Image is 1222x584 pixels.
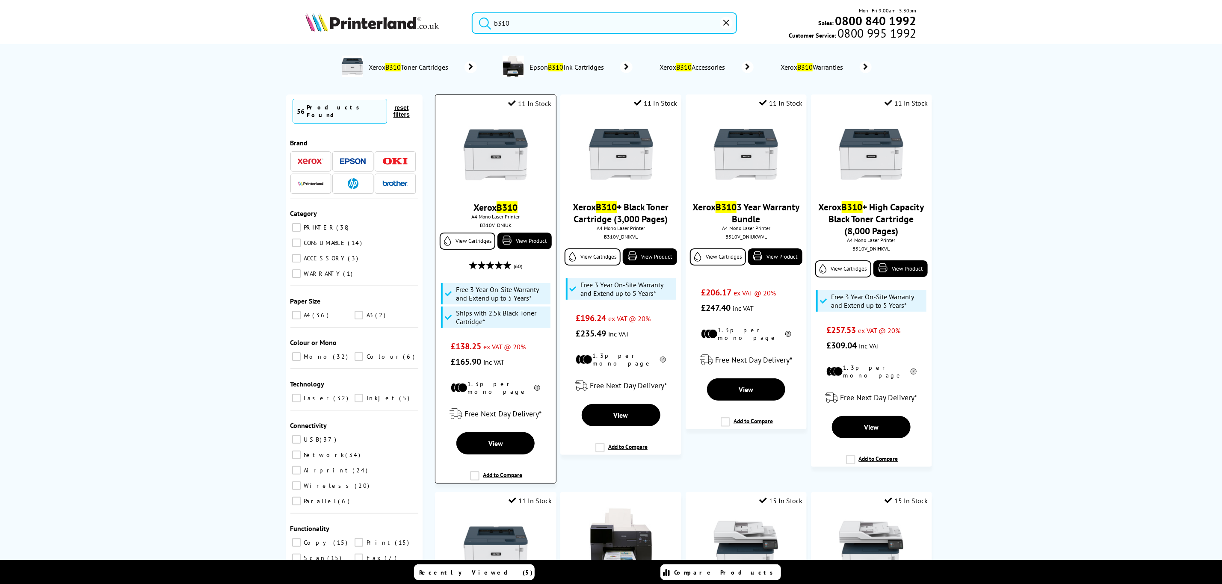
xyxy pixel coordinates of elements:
[355,311,363,319] input: A3 2
[548,63,563,71] mark: B310
[817,245,926,252] div: B310V_DNIHKVL
[797,63,813,71] mark: B310
[348,239,364,247] span: 14
[832,416,911,438] a: View
[464,123,528,187] img: XeroxB310-Front-Main-Small.jpg
[779,61,872,73] a: XeroxB310Warranties
[298,158,323,164] img: Xerox
[565,248,621,265] a: View Cartridges
[364,353,402,360] span: Colour
[789,29,916,39] span: Customer Service:
[873,260,928,277] a: View Product
[382,180,408,186] img: Brother
[355,352,363,361] input: Colour 6
[692,201,799,225] a: XeroxB3103 Year Warranty Bundle
[582,404,660,426] a: View
[338,497,352,505] span: 6
[305,13,439,32] img: Printerland Logo
[846,455,898,471] label: Add to Compare
[733,304,754,313] span: inc VAT
[302,497,337,505] span: Parallel
[307,103,382,119] div: Products Found
[456,309,548,326] span: Ships with 2.5k Black Toner Cartridge*
[707,378,786,401] a: View
[375,311,388,319] span: 2
[290,421,327,430] span: Connectivity
[514,258,522,274] span: (60)
[451,341,481,352] span: £138.25
[509,99,552,108] div: 11 In Stock
[290,338,337,347] span: Colour or Mono
[353,466,370,474] span: 24
[292,223,301,232] input: PRINTER 38
[470,471,522,487] label: Add to Compare
[343,270,355,277] span: 1
[290,380,325,388] span: Technology
[497,201,518,213] mark: B310
[842,201,863,213] mark: B310
[596,201,617,213] mark: B310
[292,311,301,319] input: A4 36
[826,364,917,379] li: 1.3p per mono page
[292,352,301,361] input: Mono 32
[292,554,301,562] input: Scan 15
[676,63,692,71] mark: B310
[759,99,802,107] div: 11 In Stock
[721,417,773,434] label: Add to Compare
[573,201,669,225] a: XeroxB310+ Black Toner Cartridge (3,000 Pages)
[334,539,350,546] span: 15
[835,13,917,29] b: 0800 840 1992
[734,289,776,297] span: ex VAT @ 20%
[576,313,606,324] span: £196.24
[589,122,653,186] img: XeroxB310-Front-Main-Small.jpg
[614,411,628,419] span: View
[340,158,366,165] img: Epson
[858,326,900,335] span: ex VAT @ 20%
[565,374,677,398] div: modal_delivery
[451,380,540,395] li: 1.3p per mono page
[302,254,347,262] span: ACCESSORY
[334,394,351,402] span: 32
[348,254,361,262] span: 3
[302,394,333,402] span: Laser
[714,520,778,584] img: Xerox-B305-Front-Small.jpg
[608,314,651,323] span: ex VAT @ 20%
[292,435,301,444] input: USB 37
[701,287,731,298] span: £206.17
[576,352,666,367] li: 1.3p per mono page
[297,107,305,115] span: 56
[337,224,351,231] span: 38
[302,466,352,474] span: Airprint
[473,201,518,213] a: XeroxB310
[382,158,408,165] img: OKI
[440,233,495,250] a: View Cartridges
[302,353,332,360] span: Mono
[840,392,917,402] span: Free Next Day Delivery*
[290,297,321,305] span: Paper Size
[292,451,301,459] input: Network 34
[690,348,802,372] div: modal_delivery
[302,270,343,277] span: WARRANTY
[292,497,301,505] input: Parallel 6
[826,324,856,336] span: £257.53
[290,209,317,218] span: Category
[302,239,347,247] span: CONSUMABLE
[488,439,503,448] span: View
[333,353,350,360] span: 32
[826,340,857,351] span: £309.04
[440,213,551,220] span: A4 Mono Laser Printer
[819,201,924,237] a: XeroxB310+ High Capacity Black Toner Cartridge (8,000 Pages)
[465,409,541,419] span: Free Next Day Delivery*
[716,201,737,213] mark: B310
[302,436,319,443] span: USB
[815,260,871,277] a: View Cartridges
[815,386,928,410] div: modal_delivery
[302,539,333,546] span: Copy
[759,496,802,505] div: 15 In Stock
[387,104,416,118] button: reset filters
[451,356,481,367] span: £165.90
[608,330,629,338] span: inc VAT
[472,12,737,34] input: Se
[581,280,674,298] span: Free 3 Year On-Site Warranty and Extend up to 5 Years*
[414,564,535,580] a: Recently Viewed (5)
